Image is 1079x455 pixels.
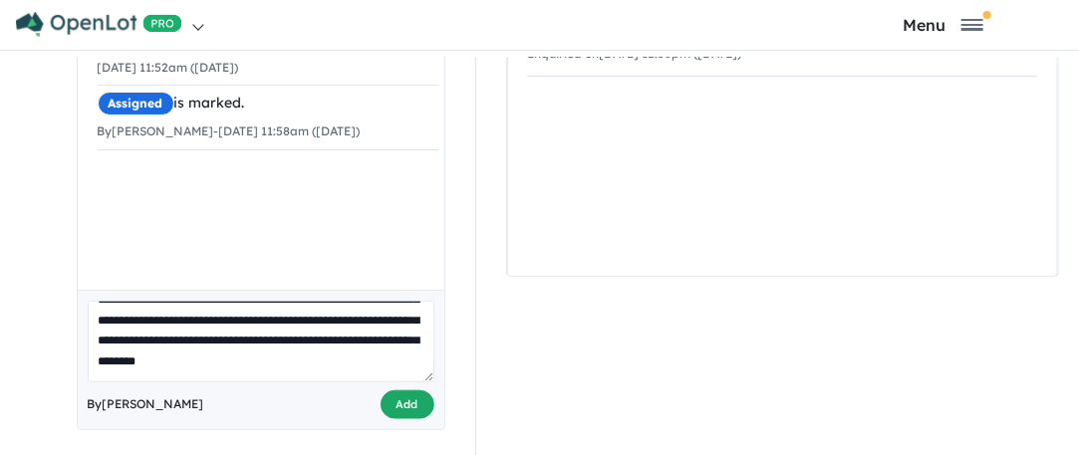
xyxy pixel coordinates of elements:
[98,123,361,138] small: By [PERSON_NAME] - [DATE] 11:58am ([DATE])
[98,92,174,115] span: Assigned
[98,92,439,115] div: is marked.
[812,15,1074,34] button: Toggle navigation
[98,60,239,75] small: [DATE] 11:52am ([DATE])
[16,12,182,37] img: Openlot PRO Logo White
[88,394,204,414] span: By [PERSON_NAME]
[381,390,434,419] button: Add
